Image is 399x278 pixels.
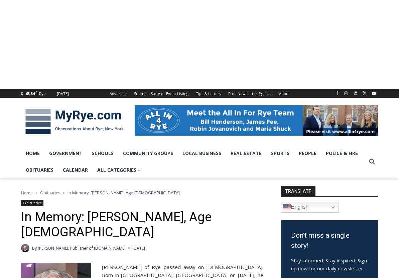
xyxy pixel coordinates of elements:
[87,145,118,162] a: Schools
[63,191,65,195] span: >
[283,203,291,211] img: en
[266,145,294,162] a: Sports
[21,210,263,240] h1: In Memory: [PERSON_NAME], Age [DEMOGRAPHIC_DATA]
[106,89,130,98] a: Advertise
[132,245,145,251] time: [DATE]
[58,162,93,178] a: Calendar
[352,89,360,97] a: Linkedin
[36,90,37,94] span: F
[106,89,293,98] nav: Secondary Navigation
[35,191,37,195] span: >
[281,202,339,213] a: English
[21,244,29,252] a: Author image
[21,145,44,162] a: Home
[281,186,315,196] strong: TRANSLATE
[178,145,226,162] a: Local Business
[130,89,192,98] a: Submit a Story or Event Listing
[38,245,126,251] a: [PERSON_NAME], Publisher of [DOMAIN_NAME]
[370,89,378,97] a: YouTube
[118,145,178,162] a: Community Groups
[225,89,275,98] a: Free Newsletter Sign Up
[135,105,378,135] img: All in for Rye
[226,145,266,162] a: Real Estate
[361,89,369,97] a: X
[333,89,341,97] a: Facebook
[97,166,141,174] span: All Categories
[39,91,46,97] div: Rye
[294,145,321,162] a: People
[93,162,146,178] a: All Categories
[44,145,87,162] a: Government
[40,190,60,196] a: Obituaries
[366,156,378,168] button: View Search Form
[57,91,69,97] div: [DATE]
[21,104,128,139] img: MyRye.com
[321,145,363,162] a: Police & Fire
[21,145,366,179] nav: Primary Navigation
[21,162,58,178] a: Obituaries
[26,91,35,96] span: 63.34
[21,200,43,206] a: Obituaries
[342,89,350,97] a: Instagram
[192,89,225,98] a: Tips & Letters
[32,245,37,251] span: By
[21,189,263,196] nav: Breadcrumbs
[68,190,180,196] span: In Memory: [PERSON_NAME], Age [DEMOGRAPHIC_DATA]
[21,190,33,196] a: Home
[291,230,368,251] h3: Don't miss a single story!
[291,256,368,272] p: Stay informed. Stay inspired. Sign up now for our daily newsletter.
[275,89,293,98] a: About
